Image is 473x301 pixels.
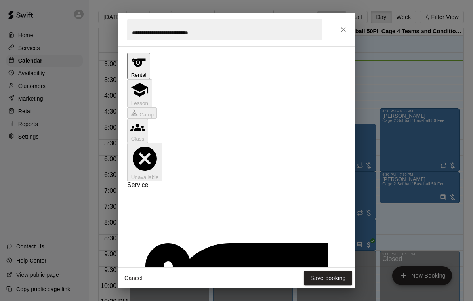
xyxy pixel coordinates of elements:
span: The type of an existing booking cannot be changed [127,135,148,142]
button: Unavailable [127,143,162,181]
span: The type of an existing booking cannot be changed [127,111,157,118]
button: Close [336,23,351,37]
button: Lesson [127,79,152,107]
button: Rental [127,53,150,79]
span: The type of an existing booking cannot be changed [127,99,152,106]
button: Class [127,119,148,143]
span: The type of an existing booking cannot be changed [127,173,162,180]
span: Service [127,181,148,188]
button: Camp [127,107,157,119]
button: Cancel [121,271,146,286]
button: Save booking [304,271,352,286]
